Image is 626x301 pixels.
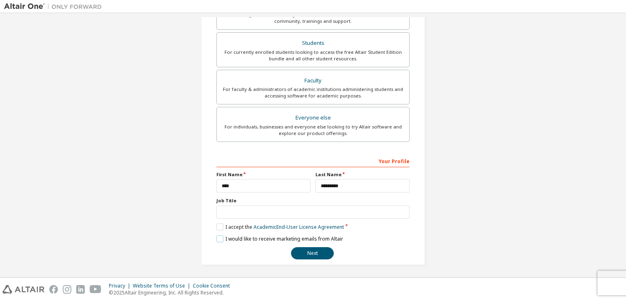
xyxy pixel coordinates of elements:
label: Last Name [315,171,410,178]
label: Job Title [216,197,410,204]
div: Cookie Consent [193,283,235,289]
img: Altair One [4,2,106,11]
div: For individuals, businesses and everyone else looking to try Altair software and explore our prod... [222,124,404,137]
div: For faculty & administrators of academic institutions administering students and accessing softwa... [222,86,404,99]
div: Students [222,38,404,49]
img: altair_logo.svg [2,285,44,294]
label: I would like to receive marketing emails from Altair [216,235,343,242]
button: Next [291,247,334,259]
img: instagram.svg [63,285,71,294]
div: Website Terms of Use [133,283,193,289]
div: Faculty [222,75,404,86]
label: First Name [216,171,311,178]
div: Everyone else [222,112,404,124]
img: linkedin.svg [76,285,85,294]
a: Academic End-User License Agreement [253,224,344,230]
div: Privacy [109,283,133,289]
img: youtube.svg [90,285,101,294]
div: For existing customers looking to access software downloads, HPC resources, community, trainings ... [222,11,404,24]
div: Your Profile [216,154,410,167]
p: © 2025 Altair Engineering, Inc. All Rights Reserved. [109,289,235,296]
div: For currently enrolled students looking to access the free Altair Student Edition bundle and all ... [222,49,404,62]
img: facebook.svg [49,285,58,294]
label: I accept the [216,224,344,230]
